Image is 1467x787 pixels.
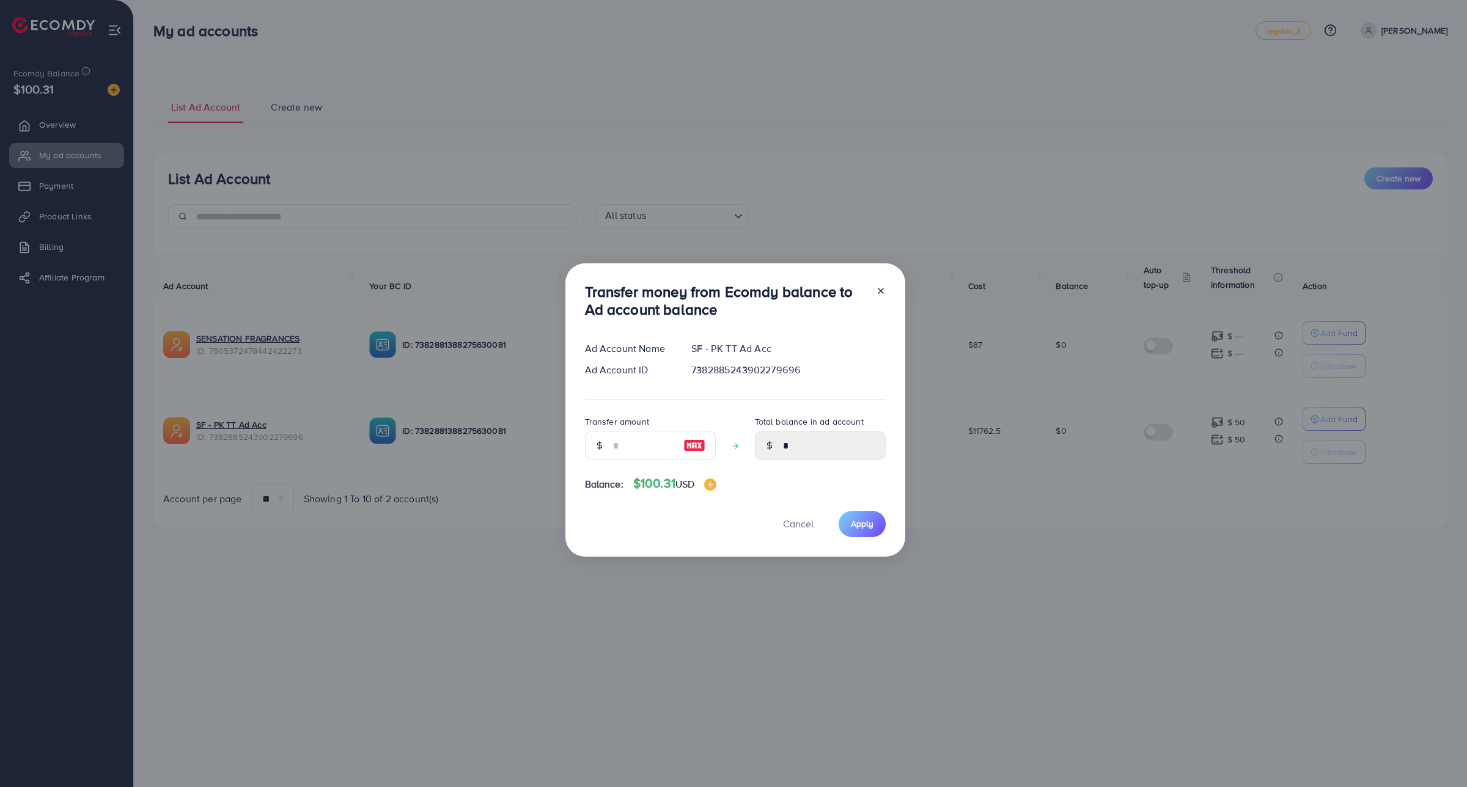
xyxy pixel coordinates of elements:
div: Ad Account Name [575,342,682,356]
img: image [704,478,716,491]
img: image [683,438,705,453]
label: Transfer amount [585,415,649,428]
span: Cancel [783,517,814,530]
div: Ad Account ID [575,363,682,377]
button: Apply [839,511,886,537]
span: USD [675,477,694,491]
span: Balance: [585,477,623,491]
iframe: Chat [1415,732,1458,778]
span: Apply [851,518,873,530]
h3: Transfer money from Ecomdy balance to Ad account balance [585,283,866,318]
label: Total balance in ad account [755,415,864,428]
h4: $100.31 [633,476,717,491]
div: 7382885243902279696 [682,363,895,377]
button: Cancel [768,511,829,537]
div: SF - PK TT Ad Acc [682,342,895,356]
